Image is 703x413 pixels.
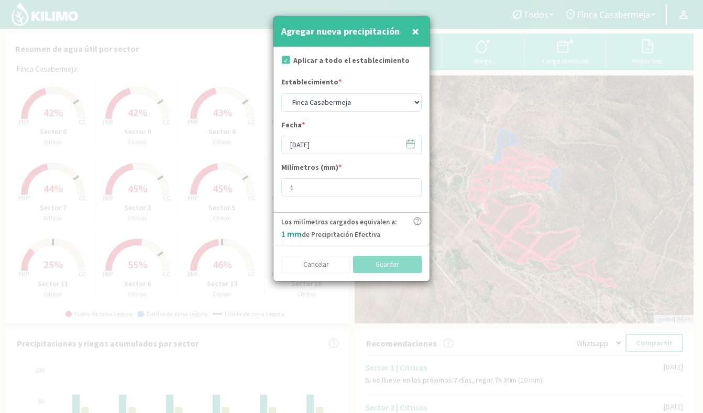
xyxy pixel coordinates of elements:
span: 1 mm [281,229,302,239]
label: Aplicar a todo el establecimiento [293,55,410,66]
input: mm [281,178,422,197]
label: Milímetros (mm) [281,162,342,176]
button: Guardar [353,256,422,274]
p: Los milímetros cargados equivalen a: de Precipitación Efectiva [281,217,397,240]
button: Close [409,21,422,42]
span: × [412,23,419,40]
h4: Agregar nueva precipitación [281,24,400,39]
label: Establecimiento [281,77,342,90]
label: Fecha [281,119,305,133]
button: Cancelar [281,256,350,274]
